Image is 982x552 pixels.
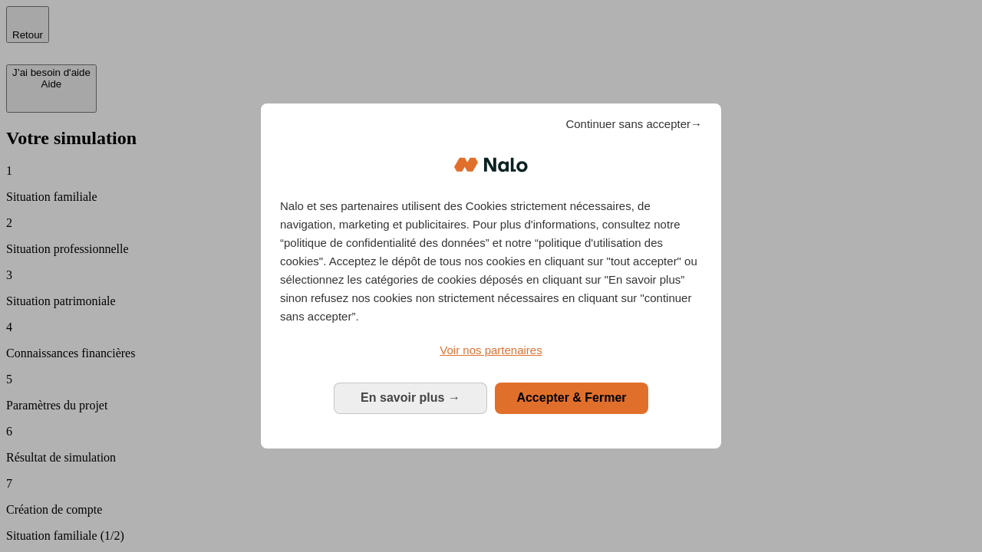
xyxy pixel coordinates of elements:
p: Nalo et ses partenaires utilisent des Cookies strictement nécessaires, de navigation, marketing e... [280,197,702,326]
a: Voir nos partenaires [280,341,702,360]
img: Logo [454,142,528,188]
span: Continuer sans accepter→ [565,115,702,133]
span: En savoir plus → [361,391,460,404]
span: Voir nos partenaires [440,343,542,356]
span: Accepter & Fermer [516,391,626,404]
button: Accepter & Fermer: Accepter notre traitement des données et fermer [495,383,648,413]
div: Bienvenue chez Nalo Gestion du consentement [261,103,721,448]
button: En savoir plus: Configurer vos consentements [334,383,487,413]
